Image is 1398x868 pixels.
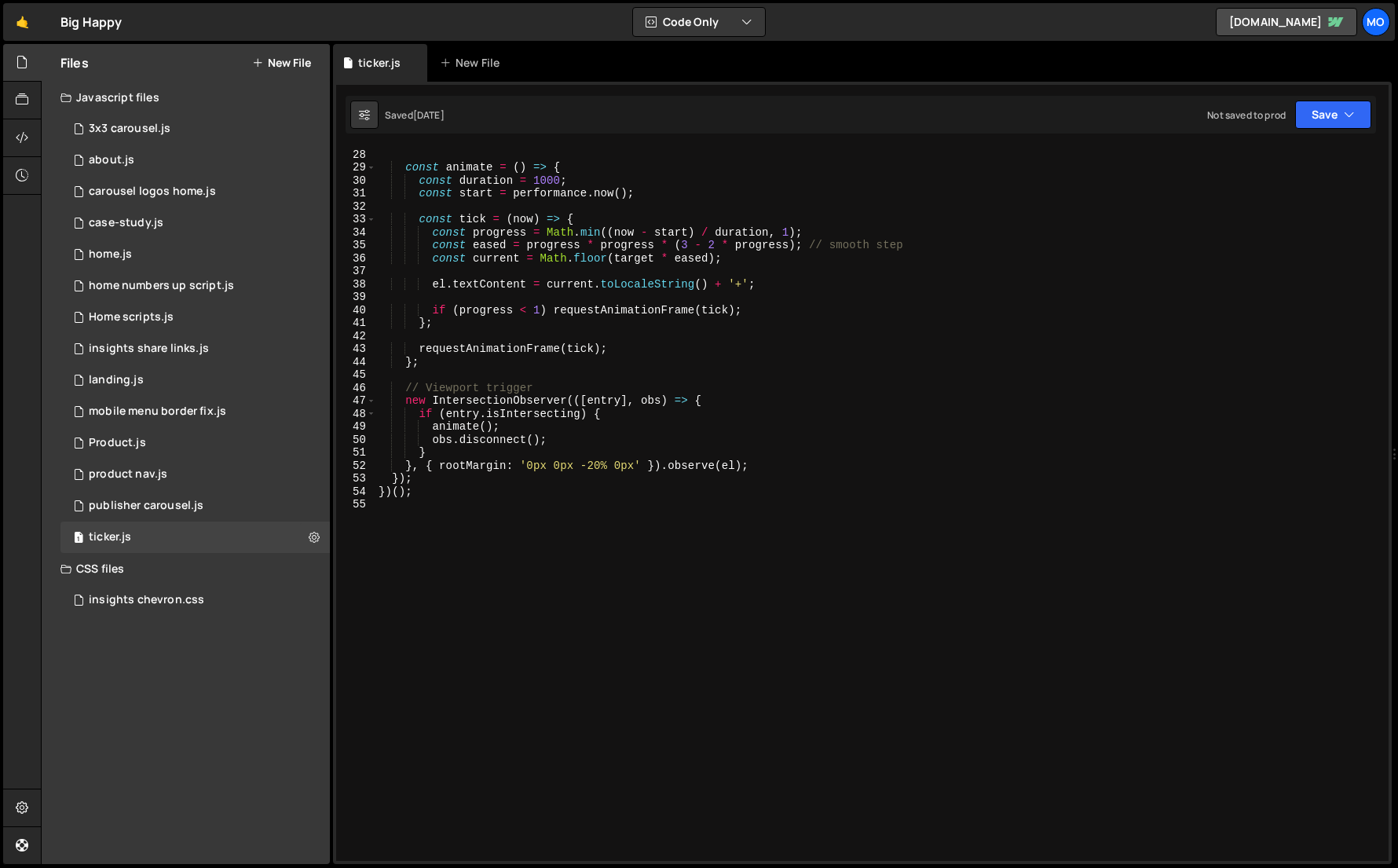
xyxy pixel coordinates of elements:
[336,304,376,317] div: 40
[336,420,376,434] div: 49
[89,122,170,136] div: 3x3 carousel.js
[336,342,376,356] div: 43
[60,364,330,396] div: 10819/25151.js
[336,330,376,343] div: 42
[42,553,330,584] div: CSS files
[336,161,376,174] div: 29
[89,247,132,262] div: home.js
[336,446,376,460] div: 51
[336,200,376,214] div: 32
[336,408,376,421] div: 48
[336,485,376,499] div: 54
[60,333,330,364] div: 10819/43619.js
[60,113,330,145] div: 10819/43722.js
[336,356,376,369] div: 44
[89,499,203,513] div: publisher carousel.js
[252,57,311,69] button: New File
[336,317,376,330] div: 41
[1207,108,1286,122] div: Not saved to prod
[336,368,376,382] div: 45
[336,291,376,304] div: 39
[413,108,445,122] div: [DATE]
[60,270,330,302] div: 10819/44081.js
[89,593,204,607] div: insights chevron.css
[89,436,146,450] div: Product.js
[336,382,376,395] div: 46
[60,176,330,207] div: 10819/42865.js
[1295,101,1371,129] button: Save
[60,302,330,333] div: 10819/42750.js
[89,216,163,230] div: case-study.js
[60,239,330,270] div: 10819/24976.js
[336,213,376,226] div: 33
[89,279,234,293] div: home numbers up script.js
[89,153,134,167] div: about.js
[60,522,330,553] div: 10819/43857.js
[60,145,330,176] div: 10819/25031.js
[1362,8,1390,36] a: Mo
[60,584,330,616] div: 10819/44074.css
[336,498,376,511] div: 55
[336,252,376,266] div: 36
[60,427,330,459] div: 10819/26463.js
[89,405,226,419] div: mobile menu border fix.js
[60,396,330,427] div: 10819/43670.js
[336,265,376,278] div: 37
[385,108,445,122] div: Saved
[336,472,376,485] div: 53
[60,490,330,522] div: 10819/43721.js
[89,342,209,356] div: insights share links.js
[336,174,376,188] div: 30
[336,460,376,473] div: 52
[60,13,122,31] div: Big Happy
[42,82,330,113] div: Javascript files
[89,467,167,482] div: product nav.js
[336,434,376,447] div: 50
[60,54,89,71] h2: Files
[336,148,376,162] div: 28
[89,530,131,544] div: ticker.js
[74,533,83,545] span: 1
[89,310,174,324] div: Home scripts.js
[358,55,401,71] div: ticker.js
[1216,8,1357,36] a: [DOMAIN_NAME]
[336,239,376,252] div: 35
[60,459,330,490] div: 10819/42579.js
[440,55,506,71] div: New File
[336,278,376,291] div: 38
[336,187,376,200] div: 31
[633,8,765,36] button: Code Only
[89,185,216,199] div: carousel logos home.js
[60,207,330,239] div: 10819/25038.js
[336,226,376,240] div: 34
[3,3,42,41] a: 🤙
[336,394,376,408] div: 47
[89,373,144,387] div: landing.js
